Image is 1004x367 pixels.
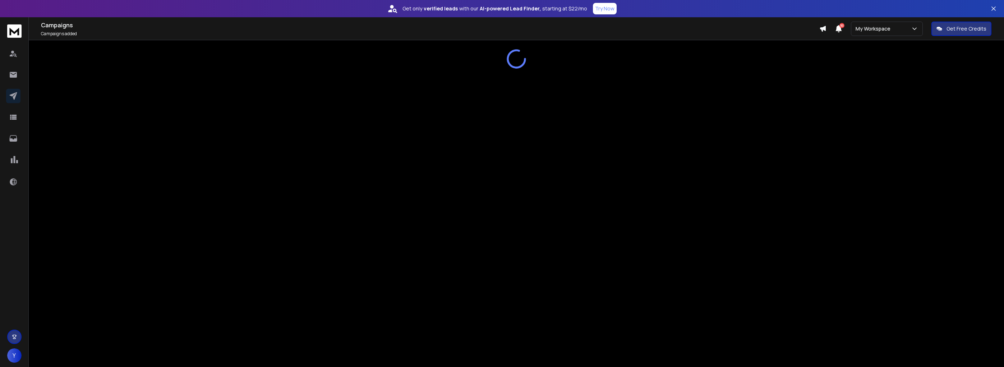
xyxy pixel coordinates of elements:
[424,5,458,12] strong: verified leads
[41,21,819,29] h1: Campaigns
[402,5,587,12] p: Get only with our starting at $22/mo
[839,23,844,28] span: 50
[931,22,991,36] button: Get Free Credits
[947,25,986,32] p: Get Free Credits
[856,25,893,32] p: My Workspace
[7,348,22,363] button: Y
[480,5,541,12] strong: AI-powered Lead Finder,
[593,3,617,14] button: Try Now
[41,31,819,37] p: Campaigns added
[7,24,22,38] img: logo
[595,5,614,12] p: Try Now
